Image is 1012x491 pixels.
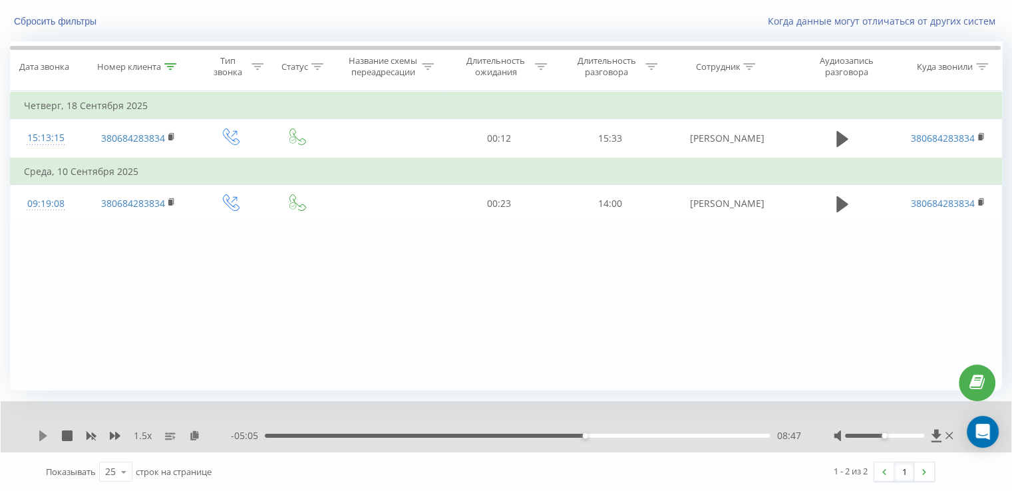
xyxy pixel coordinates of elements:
[231,429,265,442] span: - 05:05
[665,184,789,223] td: [PERSON_NAME]
[11,158,1002,185] td: Среда, 10 Сентября 2025
[571,55,642,78] div: Длительность разговора
[894,462,914,481] a: 1
[583,433,588,438] div: Accessibility label
[882,433,887,438] div: Accessibility label
[695,61,740,73] div: Сотрудник
[834,464,868,478] div: 1 - 2 из 2
[347,55,419,78] div: Название схемы переадресации
[967,416,999,448] div: Open Intercom Messenger
[97,61,161,73] div: Номер клиента
[208,55,248,78] div: Тип звонка
[803,55,890,78] div: Аудиозапись разговора
[11,92,1002,119] td: Четверг, 18 Сентября 2025
[19,61,69,73] div: Дата звонка
[554,184,665,223] td: 14:00
[768,15,1002,27] a: Когда данные могут отличаться от других систем
[911,197,975,210] a: 380684283834
[24,191,68,217] div: 09:19:08
[911,132,975,144] a: 380684283834
[105,465,116,478] div: 25
[917,61,973,73] div: Куда звонили
[460,55,532,78] div: Длительность ожидания
[101,197,165,210] a: 380684283834
[665,119,789,158] td: [PERSON_NAME]
[444,119,554,158] td: 00:12
[134,429,152,442] span: 1.5 x
[776,429,800,442] span: 08:47
[24,125,68,151] div: 15:13:15
[46,466,96,478] span: Показывать
[444,184,554,223] td: 00:23
[136,466,212,478] span: строк на странице
[554,119,665,158] td: 15:33
[101,132,165,144] a: 380684283834
[10,15,103,27] button: Сбросить фильтры
[281,61,308,73] div: Статус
